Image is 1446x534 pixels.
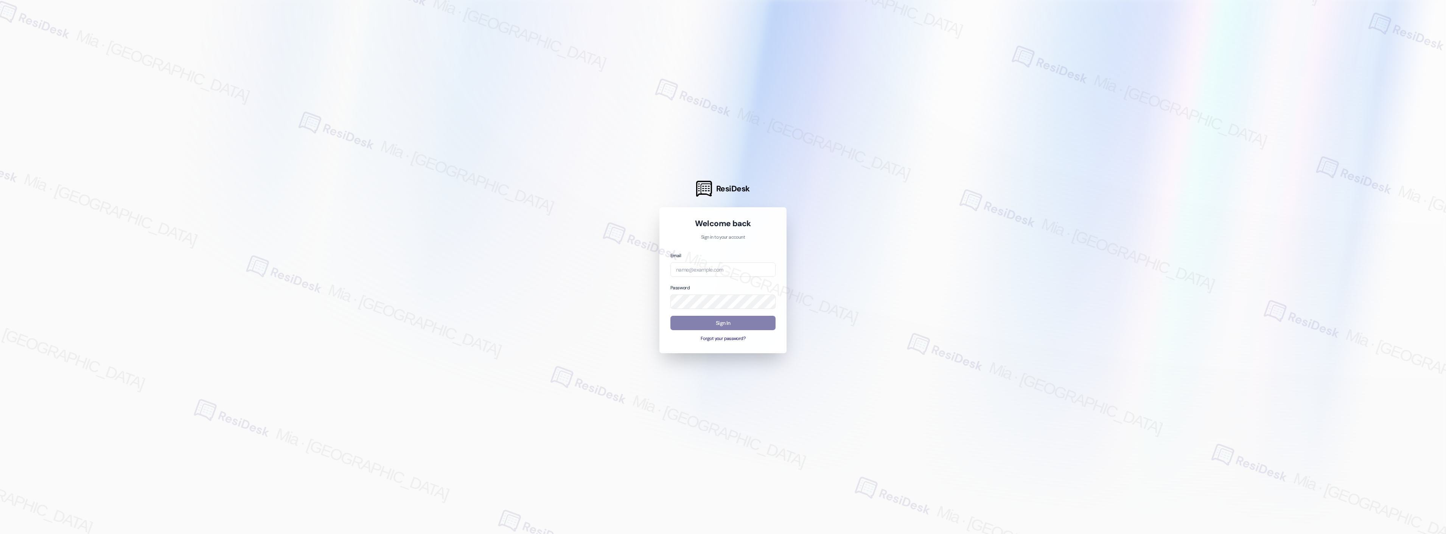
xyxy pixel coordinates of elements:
h1: Welcome back [670,218,776,229]
label: Email [670,253,681,259]
button: Sign In [670,316,776,331]
label: Password [670,285,690,291]
img: ResiDesk Logo [696,181,712,197]
button: Forgot your password? [670,335,776,342]
input: name@example.com [670,262,776,277]
span: ResiDesk [716,183,750,194]
p: Sign in to your account [670,234,776,241]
